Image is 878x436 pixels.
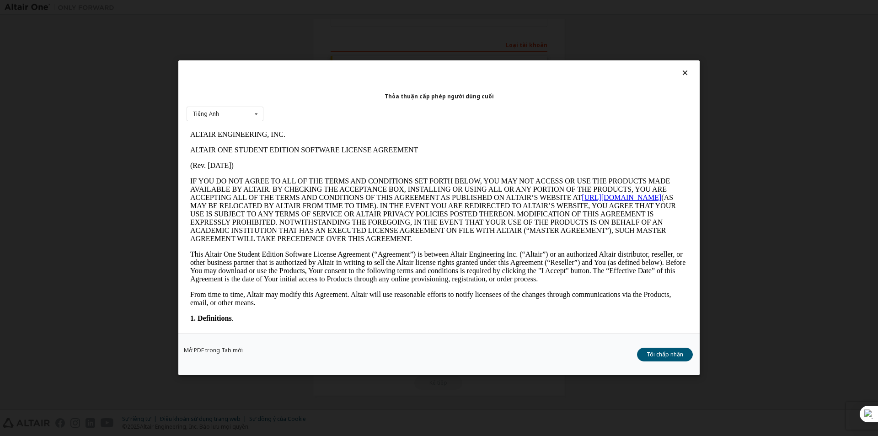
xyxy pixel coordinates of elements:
font: Mở PDF trong Tab mới [184,347,243,355]
p: ALTAIR ENGINEERING, INC. [4,4,501,12]
font: Tôi chấp nhận [647,351,683,359]
font: Thỏa thuận cấp phép người dùng cuối [385,92,494,100]
p: ALTAIR ONE STUDENT EDITION SOFTWARE LICENSE AGREEMENT [4,19,501,27]
p: IF YOU DO NOT AGREE TO ALL OF THE TERMS AND CONDITIONS SET FORTH BELOW, YOU MAY NOT ACCESS OR USE... [4,50,501,116]
a: [URL][DOMAIN_NAME] [395,67,475,75]
p: (Rev. [DATE]) [4,35,501,43]
strong: Definitions [11,188,45,195]
p: This Altair One Student Edition Software License Agreement (“Agreement”) is between Altair Engine... [4,124,501,156]
p: From time to time, Altair may modify this Agreement. Altair will use reasonable efforts to notify... [4,164,501,180]
strong: 1. [4,188,9,195]
font: Tiếng Anh [193,110,219,118]
a: Mở PDF trong Tab mới [184,348,243,354]
p: . [4,188,501,196]
button: Tôi chấp nhận [637,348,693,362]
